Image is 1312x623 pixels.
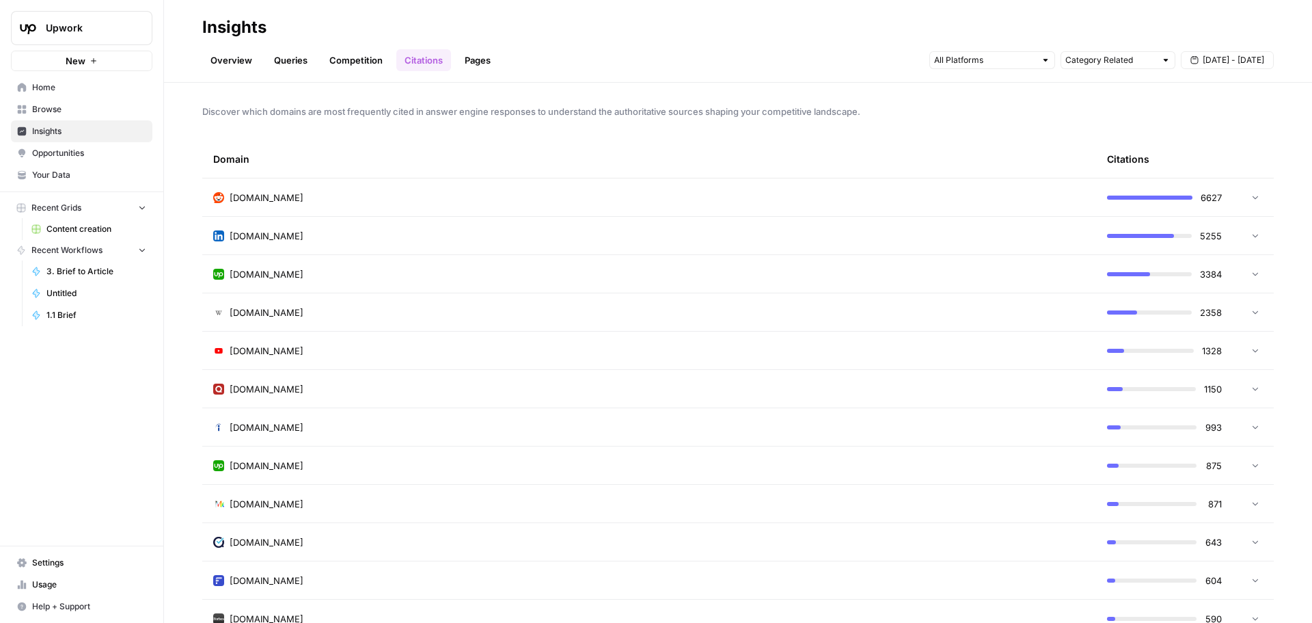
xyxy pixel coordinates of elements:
[213,140,1085,178] div: Domain
[11,552,152,574] a: Settings
[1205,459,1222,473] span: 875
[213,192,224,203] img: m2cl2pnoess66jx31edqk0jfpcfn
[230,191,303,204] span: [DOMAIN_NAME]
[31,202,81,214] span: Recent Grids
[230,574,303,587] span: [DOMAIN_NAME]
[202,16,266,38] div: Insights
[396,49,451,71] a: Citations
[32,103,146,116] span: Browse
[11,142,152,164] a: Opportunities
[230,382,303,396] span: [DOMAIN_NAME]
[31,244,102,256] span: Recent Workflows
[230,497,303,511] span: [DOMAIN_NAME]
[11,574,152,596] a: Usage
[1205,535,1222,549] span: 643
[11,596,152,618] button: Help + Support
[1065,53,1156,67] input: Category Related
[66,54,85,68] span: New
[202,49,260,71] a: Overview
[230,306,303,319] span: [DOMAIN_NAME]
[32,81,146,94] span: Home
[11,77,152,98] a: Home
[213,499,224,509] img: gnqxt6zfup4zzbwijp1hu04s9ntl
[230,267,303,281] span: [DOMAIN_NAME]
[32,147,146,159] span: Opportunities
[32,169,146,181] span: Your Data
[456,49,499,71] a: Pages
[11,240,152,261] button: Recent Workflows
[230,229,303,243] span: [DOMAIN_NAME]
[1181,51,1274,69] button: [DATE] - [DATE]
[32,579,146,591] span: Usage
[11,164,152,186] a: Your Data
[16,16,40,40] img: Upwork Logo
[1205,421,1222,434] span: 993
[32,600,146,613] span: Help + Support
[1200,306,1222,319] span: 2358
[1200,229,1222,243] span: 5255
[213,269,224,280] img: izgcjcw16vhvh3rv54e10dgzsq95
[230,535,303,549] span: [DOMAIN_NAME]
[25,282,152,304] a: Untitled
[11,198,152,218] button: Recent Grids
[46,309,146,321] span: 1.1 Brief
[213,345,224,356] img: 0zkdcw4f2if10gixueqlxn0ffrb2
[230,421,303,434] span: [DOMAIN_NAME]
[213,537,224,548] img: jnggdt3yes0yq9w4tfb0y01dzvax
[46,265,146,278] span: 3. Brief to Article
[213,384,224,395] img: eeviwpspp8ju4lqomuq2et9ptao5
[11,98,152,120] a: Browse
[230,459,303,473] span: [DOMAIN_NAME]
[46,287,146,300] span: Untitled
[1205,497,1222,511] span: 871
[230,344,303,358] span: [DOMAIN_NAME]
[46,223,146,235] span: Content creation
[213,422,224,433] img: nmc37jnk56l6yl7uuda1cwfqhkp9
[1202,344,1222,358] span: 1328
[1204,382,1222,396] span: 1150
[1203,54,1264,66] span: [DATE] - [DATE]
[213,460,224,471] img: krb8az9p5mmxkolxbmiu0qsyb18f
[213,307,224,318] img: vm3p9xuvjyp37igu3cuc8ys7u6zv
[1107,140,1149,178] div: Citations
[934,53,1035,67] input: All Platforms
[25,218,152,240] a: Content creation
[1200,267,1222,281] span: 3384
[32,557,146,569] span: Settings
[213,230,224,241] img: ohiio4oour1vdiyjjcsk00o6i5zn
[213,575,224,586] img: ht4l4dg20mkzs7woayikz50e3p8q
[202,105,1274,118] span: Discover which domains are most frequently cited in answer engine responses to understand the aut...
[25,261,152,282] a: 3. Brief to Article
[32,125,146,137] span: Insights
[11,51,152,71] button: New
[11,11,152,45] button: Workspace: Upwork
[1201,191,1222,204] span: 6627
[11,120,152,142] a: Insights
[266,49,316,71] a: Queries
[1205,574,1222,587] span: 604
[321,49,391,71] a: Competition
[46,21,128,35] span: Upwork
[25,304,152,326] a: 1.1 Brief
